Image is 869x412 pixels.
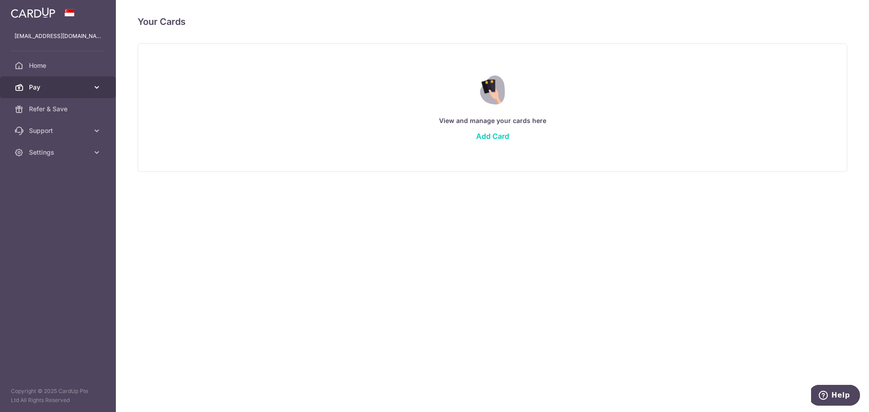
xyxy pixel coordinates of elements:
[20,6,39,14] span: Help
[29,126,89,135] span: Support
[29,61,89,70] span: Home
[29,148,89,157] span: Settings
[156,115,829,126] p: View and manage your cards here
[14,32,101,41] p: [EMAIL_ADDRESS][DOMAIN_NAME]
[473,76,511,104] img: Credit Card
[138,14,186,29] h4: Your Cards
[811,385,860,407] iframe: Opens a widget where you can find more information
[11,7,55,18] img: CardUp
[29,83,89,92] span: Pay
[476,132,509,141] a: Add Card
[29,104,89,114] span: Refer & Save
